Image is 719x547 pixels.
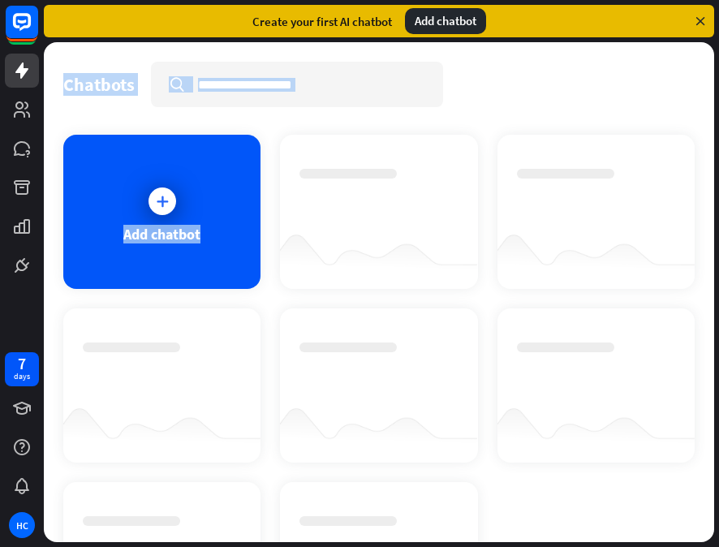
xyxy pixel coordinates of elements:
div: HC [9,512,35,538]
div: Add chatbot [405,8,486,34]
div: Create your first AI chatbot [252,14,392,29]
div: Add chatbot [123,225,200,243]
button: Open LiveChat chat widget [13,6,62,55]
div: days [14,371,30,382]
a: 7 days [5,352,39,386]
div: 7 [18,356,26,371]
div: Chatbots [63,73,135,96]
